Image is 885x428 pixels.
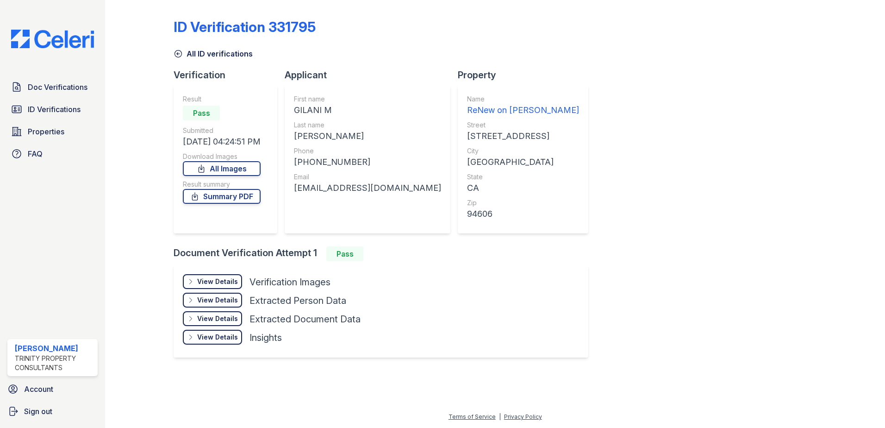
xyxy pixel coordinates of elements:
[326,246,363,261] div: Pass
[183,135,261,148] div: [DATE] 04:24:51 PM
[183,161,261,176] a: All Images
[197,277,238,286] div: View Details
[467,104,579,117] div: ReNew on [PERSON_NAME]
[15,343,94,354] div: [PERSON_NAME]
[4,402,101,421] a: Sign out
[294,172,441,182] div: Email
[24,406,52,417] span: Sign out
[294,120,441,130] div: Last name
[285,69,458,82] div: Applicant
[294,156,441,169] div: [PHONE_NUMBER]
[15,354,94,372] div: Trinity Property Consultants
[183,94,261,104] div: Result
[28,82,87,93] span: Doc Verifications
[4,30,101,48] img: CE_Logo_Blue-a8612792a0a2168367f1c8372b55b34899dd931a85d93a1a3d3e32e68fde9ad4.png
[249,294,346,307] div: Extracted Person Data
[183,189,261,204] a: Summary PDF
[467,172,579,182] div: State
[7,122,98,141] a: Properties
[294,104,441,117] div: GILANI M
[467,208,579,220] div: 94606
[24,384,53,395] span: Account
[28,148,43,159] span: FAQ
[4,380,101,398] a: Account
[174,69,285,82] div: Verification
[249,276,330,289] div: Verification Images
[249,313,361,326] div: Extracted Document Data
[249,331,282,344] div: Insights
[458,69,596,82] div: Property
[294,130,441,143] div: [PERSON_NAME]
[7,145,98,163] a: FAQ
[28,104,81,115] span: ID Verifications
[294,146,441,156] div: Phone
[174,246,596,261] div: Document Verification Attempt 1
[467,130,579,143] div: [STREET_ADDRESS]
[294,94,441,104] div: First name
[467,94,579,104] div: Name
[28,126,64,137] span: Properties
[467,198,579,208] div: Zip
[467,146,579,156] div: City
[499,413,501,420] div: |
[174,19,316,35] div: ID Verification 331795
[174,48,253,59] a: All ID verifications
[183,180,261,189] div: Result summary
[197,314,238,323] div: View Details
[467,120,579,130] div: Street
[183,152,261,161] div: Download Images
[197,333,238,342] div: View Details
[449,413,496,420] a: Terms of Service
[467,94,579,117] a: Name ReNew on [PERSON_NAME]
[294,182,441,195] div: [EMAIL_ADDRESS][DOMAIN_NAME]
[504,413,542,420] a: Privacy Policy
[183,106,220,120] div: Pass
[7,100,98,119] a: ID Verifications
[183,126,261,135] div: Submitted
[467,156,579,169] div: [GEOGRAPHIC_DATA]
[467,182,579,195] div: CA
[7,78,98,96] a: Doc Verifications
[197,296,238,305] div: View Details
